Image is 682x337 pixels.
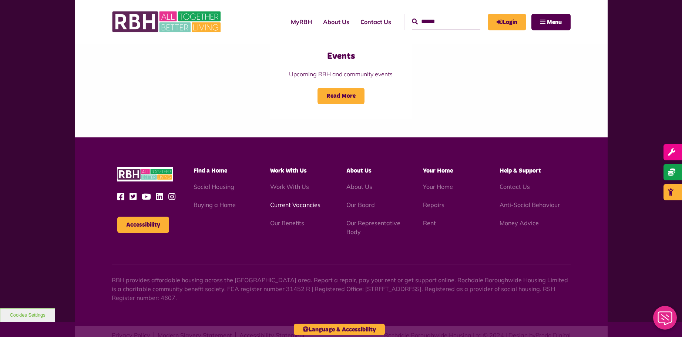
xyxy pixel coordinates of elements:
iframe: Netcall Web Assistant for live chat [649,304,682,337]
a: About Us [318,12,355,32]
a: Our Benefits [270,219,304,227]
button: Accessibility [117,217,169,233]
p: RBH provides affordable housing across the [GEOGRAPHIC_DATA] area. Report a repair, pay your rent... [112,276,571,302]
a: About Us [346,183,372,190]
a: Rent [423,219,436,227]
a: Anti-Social Behaviour [500,201,560,208]
a: Buying a Home [194,201,236,208]
a: Current Vacancies [270,201,320,208]
a: MyRBH [285,12,318,32]
a: Our Board [346,201,375,208]
span: Help & Support [500,168,541,174]
button: Language & Accessibility [294,324,385,335]
a: MyRBH [488,14,526,30]
a: Contact Us [355,12,397,32]
h3: Events [285,51,397,62]
a: Money Advice [500,219,539,227]
a: Your Home [423,183,453,190]
span: About Us [346,168,372,174]
span: Find a Home [194,168,227,174]
a: Repairs [423,201,444,208]
p: Upcoming RBH and community events [285,70,397,79]
img: RBH [117,167,173,181]
a: Contact Us [500,183,530,190]
span: Read More [318,88,364,104]
span: Menu [547,19,562,25]
span: Your Home [423,168,453,174]
span: Work With Us [270,168,307,174]
button: Navigation [531,14,571,30]
a: Social Housing - open in a new tab [194,183,234,190]
input: Search [412,14,480,30]
a: Our Representative Body [346,219,400,236]
a: Work With Us [270,183,309,190]
img: RBH [112,7,223,36]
